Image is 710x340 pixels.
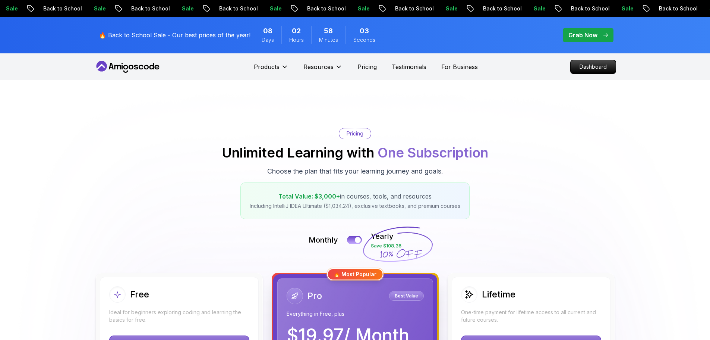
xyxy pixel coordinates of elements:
p: Resources [303,62,334,71]
p: Back to School [27,5,78,12]
p: Back to School [555,5,606,12]
button: Products [254,62,288,77]
span: One Subscription [378,144,488,161]
p: Sale [518,5,542,12]
p: Grab Now [568,31,597,40]
p: Sale [430,5,454,12]
a: For Business [441,62,478,71]
a: Dashboard [570,60,616,74]
span: 58 Minutes [324,26,333,36]
h2: Free [130,288,149,300]
h2: Lifetime [482,288,515,300]
p: Sale [606,5,629,12]
span: 3 Seconds [360,26,369,36]
p: 🔥 Back to School Sale - Our best prices of the year! [99,31,250,40]
span: Total Value: $3,000+ [278,193,340,200]
span: Days [262,36,274,44]
button: Resources [303,62,343,77]
span: Seconds [353,36,375,44]
span: Hours [289,36,304,44]
p: in courses, tools, and resources [250,192,460,201]
p: Products [254,62,280,71]
p: Sale [254,5,278,12]
p: Everything in Free, plus [287,310,424,318]
p: Pricing [347,130,363,137]
p: Back to School [203,5,254,12]
p: Best Value [390,292,423,300]
p: Sale [78,5,102,12]
p: Back to School [115,5,166,12]
h2: Pro [307,290,322,302]
a: Pricing [357,62,377,71]
span: 8 Days [263,26,272,36]
p: Back to School [467,5,518,12]
h2: Unlimited Learning with [222,145,488,160]
p: Back to School [643,5,694,12]
p: Back to School [379,5,430,12]
p: One-time payment for lifetime access to all current and future courses. [461,309,601,324]
p: Sale [342,5,366,12]
p: Ideal for beginners exploring coding and learning the basics for free. [109,309,249,324]
p: Dashboard [571,60,616,74]
p: Monthly [309,235,338,245]
p: Back to School [291,5,342,12]
p: Choose the plan that fits your learning journey and goals. [267,166,443,177]
span: Minutes [319,36,338,44]
p: Including IntelliJ IDEA Ultimate ($1,034.24), exclusive textbooks, and premium courses [250,202,460,210]
p: Sale [166,5,190,12]
a: Testimonials [392,62,426,71]
span: 2 Hours [292,26,301,36]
